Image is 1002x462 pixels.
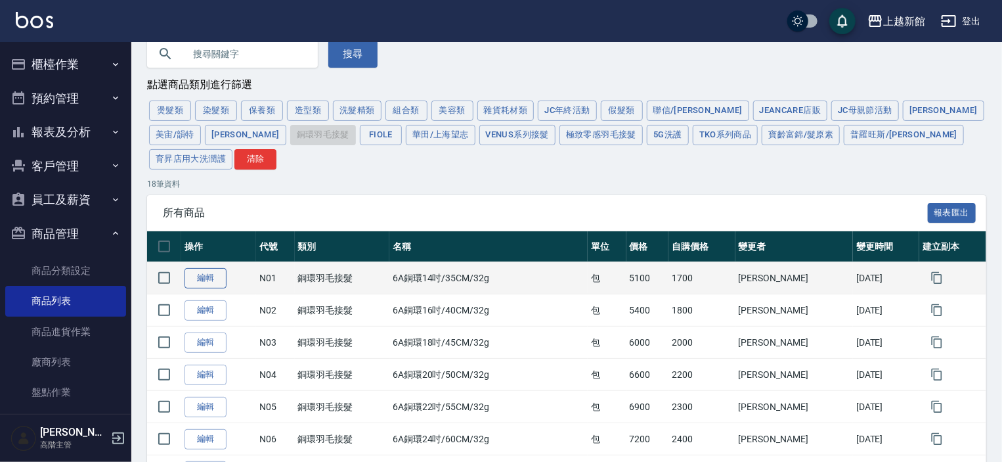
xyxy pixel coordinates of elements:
[844,125,964,145] button: 普羅旺斯/[PERSON_NAME]
[5,413,126,447] button: 行銷工具
[735,327,853,359] td: [PERSON_NAME]
[831,101,899,121] button: JC母親節活動
[5,377,126,407] a: 盤點作業
[853,262,919,294] td: [DATE]
[626,327,668,359] td: 6000
[668,294,735,327] td: 1800
[256,231,294,262] th: 代號
[149,149,232,170] button: 育昇店用大洗潤護
[668,231,735,262] th: 自購價格
[389,423,588,455] td: 6A銅環24吋/60CM/32g
[389,262,588,294] td: 6A銅環14吋/35CM/32g
[853,231,919,262] th: 變更時間
[753,101,828,121] button: JeanCare店販
[626,359,668,391] td: 6600
[5,47,126,81] button: 櫃檯作業
[256,423,294,455] td: N06
[588,294,626,327] td: 包
[149,125,201,145] button: 美宙/韻特
[389,231,588,262] th: 名稱
[735,359,853,391] td: [PERSON_NAME]
[385,101,427,121] button: 組合類
[185,397,227,417] a: 編輯
[147,178,986,190] p: 18 筆資料
[647,125,689,145] button: 5G洗護
[5,217,126,251] button: 商品管理
[588,231,626,262] th: 單位
[668,391,735,423] td: 2300
[477,101,534,121] button: 雜貨耗材類
[693,125,758,145] button: TKO系列商品
[668,262,735,294] td: 1700
[295,262,389,294] td: 銅環羽毛接髮
[295,231,389,262] th: 類別
[853,327,919,359] td: [DATE]
[626,231,668,262] th: 價格
[903,101,984,121] button: [PERSON_NAME]
[559,125,643,145] button: 極致零感羽毛接髮
[735,423,853,455] td: [PERSON_NAME]
[16,12,53,28] img: Logo
[735,262,853,294] td: [PERSON_NAME]
[647,101,749,121] button: 聯信/[PERSON_NAME]
[205,125,286,145] button: [PERSON_NAME]
[538,101,596,121] button: JC年終活動
[588,359,626,391] td: 包
[256,294,294,327] td: N02
[287,101,329,121] button: 造型類
[853,423,919,455] td: [DATE]
[185,300,227,321] a: 編輯
[5,149,126,183] button: 客戶管理
[163,206,928,219] span: 所有商品
[195,101,237,121] button: 染髮類
[185,365,227,385] a: 編輯
[406,125,475,145] button: 華田/上海望志
[40,439,107,451] p: 高階主管
[5,256,126,286] a: 商品分類設定
[601,101,643,121] button: 假髮類
[626,391,668,423] td: 6900
[234,149,276,170] button: 清除
[626,423,668,455] td: 7200
[853,391,919,423] td: [DATE]
[853,294,919,327] td: [DATE]
[883,13,925,30] div: 上越新館
[626,294,668,327] td: 5400
[928,203,976,223] button: 報表匯出
[40,426,107,439] h5: [PERSON_NAME]
[11,425,37,451] img: Person
[919,231,986,262] th: 建立副本
[185,333,227,353] a: 編輯
[389,391,588,423] td: 6A銅環22吋/55CM/32g
[328,40,378,68] button: 搜尋
[928,206,976,218] a: 報表匯出
[256,391,294,423] td: N05
[5,347,126,377] a: 廠商列表
[588,391,626,423] td: 包
[360,125,402,145] button: FIOLE
[295,327,389,359] td: 銅環羽毛接髮
[588,327,626,359] td: 包
[389,294,588,327] td: 6A銅環16吋/40CM/32g
[626,262,668,294] td: 5100
[389,327,588,359] td: 6A銅環18吋/45CM/32g
[829,8,856,34] button: save
[184,36,307,72] input: 搜尋關鍵字
[295,423,389,455] td: 銅環羽毛接髮
[588,423,626,455] td: 包
[295,294,389,327] td: 銅環羽毛接髮
[256,327,294,359] td: N03
[479,125,555,145] button: Venus系列接髮
[735,231,853,262] th: 變更者
[862,8,930,35] button: 上越新館
[256,359,294,391] td: N04
[185,268,227,289] a: 編輯
[853,359,919,391] td: [DATE]
[295,391,389,423] td: 銅環羽毛接髮
[181,231,256,262] th: 操作
[431,101,473,121] button: 美容類
[936,9,986,34] button: 登出
[185,429,227,450] a: 編輯
[5,115,126,149] button: 報表及分析
[256,262,294,294] td: N01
